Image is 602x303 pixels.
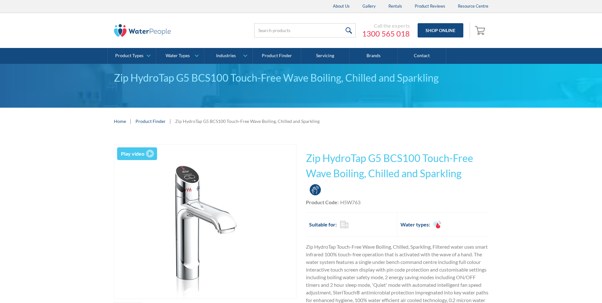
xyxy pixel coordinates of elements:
[156,48,204,64] a: Water Types
[129,117,132,125] div: |
[121,150,144,158] div: Play video
[309,221,337,228] h2: Suitable for:
[306,199,339,205] strong: Product Code:
[400,221,430,228] h2: Water types:
[301,48,349,64] a: Servicing
[114,70,488,85] div: Zip HydroTap G5 BCS100 Touch-Free Wave Boiling, Chilled and Sparkling
[475,25,487,35] img: shopping cart
[253,48,301,64] a: Product Finder
[418,23,463,37] a: Shop Online
[114,24,171,37] img: The Water People
[349,48,398,64] a: Brands
[115,53,143,58] div: Product Types
[204,48,252,64] a: Industries
[398,48,446,64] a: Contact
[108,48,156,64] a: Product Types
[362,29,410,38] a: 1300 565 018
[169,117,172,125] div: |
[340,199,361,206] div: H5W763
[114,118,126,125] a: Home
[175,118,320,125] div: Zip HydroTap G5 BCS100 Touch-Free Wave Boiling, Chilled and Sparkling
[117,147,157,160] a: open lightbox
[128,145,282,299] img: Zip HydroTap G5 BCS100 Touch-Free Wave Boiling, Chilled and Sparkling
[306,151,488,181] h1: Zip HydroTap G5 BCS100 Touch-Free Wave Boiling, Chilled and Sparkling
[166,53,190,58] div: Water Types
[136,118,166,125] a: Product Finder
[362,23,410,29] div: Call the experts
[254,23,356,37] input: Search products
[216,53,236,58] div: Industries
[114,144,296,299] a: open lightbox
[473,23,488,38] a: Open cart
